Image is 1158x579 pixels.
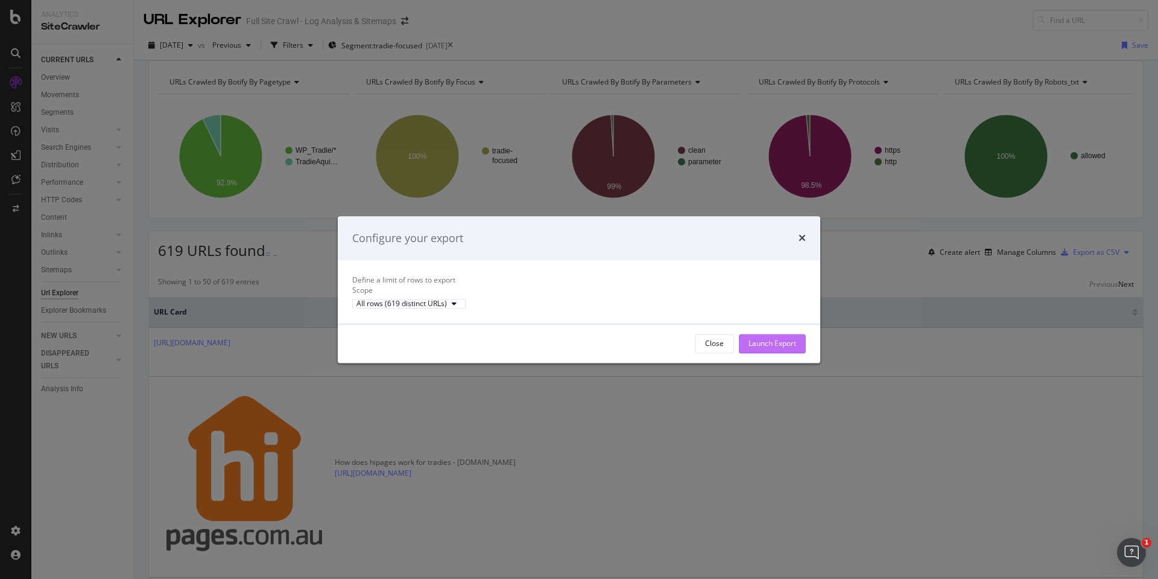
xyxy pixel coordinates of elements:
div: modal [338,216,820,363]
div: All rows (619 distinct URLs) [356,301,447,308]
button: Close [695,334,734,353]
div: Configure your export [352,231,463,246]
label: Scope [352,286,373,296]
button: All rows (619 distinct URLs) [352,299,466,309]
div: Define a limit of rows to export [352,275,806,286]
iframe: Intercom live chat [1117,538,1146,567]
button: Launch Export [739,334,806,353]
span: 1 [1142,538,1151,548]
div: times [799,231,806,246]
div: Close [705,338,724,348]
div: Launch Export [748,338,796,348]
